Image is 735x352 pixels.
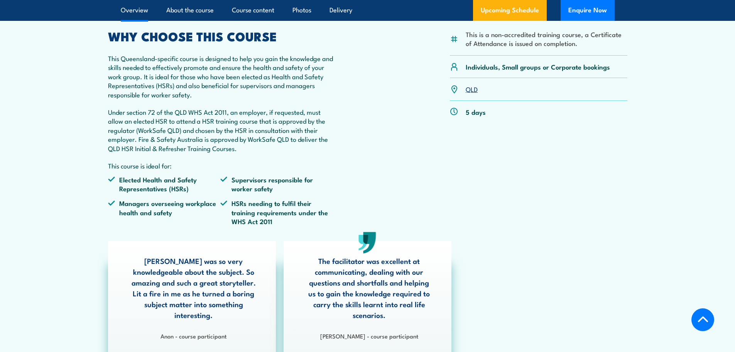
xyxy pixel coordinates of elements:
[108,175,221,193] li: Elected Health and Safety Representatives (HSRs)
[466,84,478,94] a: QLD
[161,332,226,340] strong: Anon - course participant
[108,161,333,170] p: This course is ideal for:
[306,255,432,320] p: The facilitator was excellent at communicating, dealing with our questions and shortfalls and hel...
[466,30,627,48] li: This is a non-accredited training course, a Certificate of Attendance is issued on completion.
[466,107,486,116] p: 5 days
[108,54,333,99] p: This Queensland-specific course is designed to help you gain the knowledge and skills needed to e...
[320,332,418,340] strong: [PERSON_NAME] - course participant
[108,31,333,41] h2: WHY CHOOSE THIS COURSE
[108,107,333,153] p: Under section 72 of the QLD WHS Act 2011, an employer, if requested, must allow an elected HSR to...
[466,62,610,71] p: Individuals, Small groups or Corporate bookings
[220,175,333,193] li: Supervisors responsible for worker safety
[131,255,257,320] p: [PERSON_NAME] was so very knowledgeable about the subject. So amazing and such a great storytelle...
[108,199,221,226] li: Managers overseeing workplace health and safety
[220,199,333,226] li: HSRs needing to fulfil their training requirements under the WHS Act 2011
